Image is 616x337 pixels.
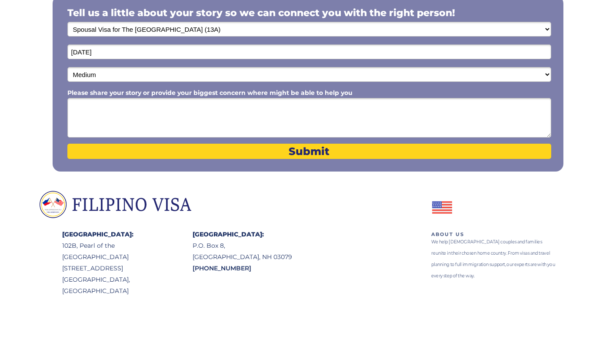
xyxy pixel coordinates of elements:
[67,89,353,97] span: Please share your story or provide your biggest concern where might be able to help you
[193,242,292,261] span: P.O. Box 8, [GEOGRAPHIC_DATA], NH 03079
[67,44,551,59] input: Date of Birth (mm/dd/yyyy)
[67,7,455,19] span: Tell us a little about your story so we can connect you with the right person!
[62,242,130,295] span: 102B, Pearl of the [GEOGRAPHIC_DATA] [STREET_ADDRESS] [GEOGRAPHIC_DATA], [GEOGRAPHIC_DATA]
[62,230,133,238] span: [GEOGRAPHIC_DATA]:
[431,231,464,237] span: ABOUT US
[431,239,555,279] span: We help [DEMOGRAPHIC_DATA] couples and families reunite in their chosen home country. From visas ...
[193,230,264,238] span: [GEOGRAPHIC_DATA]:
[67,145,551,158] span: Submit
[193,264,251,272] span: [PHONE_NUMBER]
[67,144,551,159] button: Submit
